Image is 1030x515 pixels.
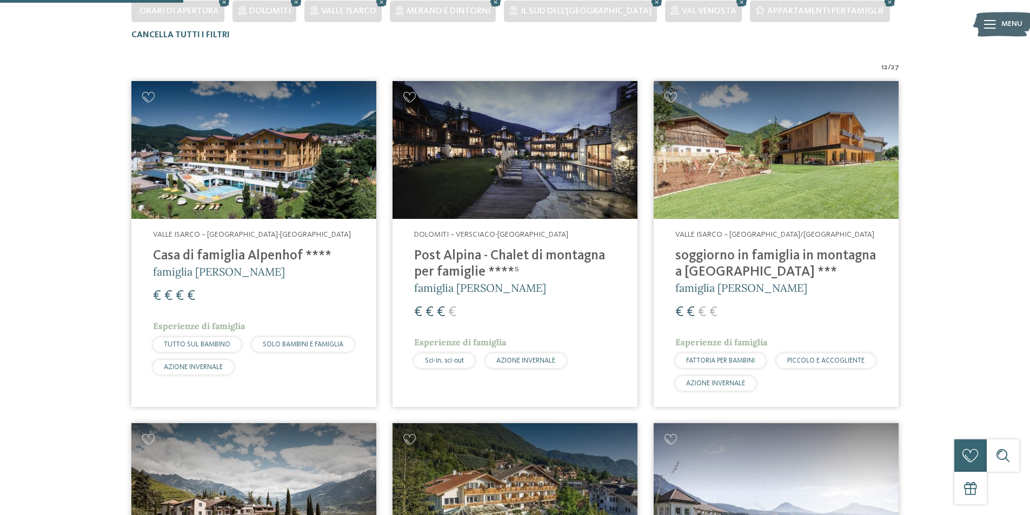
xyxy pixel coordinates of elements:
[249,7,291,16] font: Dolomiti
[654,81,899,219] img: Cerchi hotel per famiglie? Trova i migliori qui!
[682,7,736,16] font: Val Venosta
[686,380,745,387] font: AZIONE INVERNALE
[448,305,456,319] font: €
[164,364,223,371] font: AZIONE INVERNALE
[139,7,219,16] font: Orari di apertura
[686,357,755,364] font: FATTORIA PER BAMBINI
[414,337,506,347] font: Esperienze di famiglia
[414,305,422,319] font: €
[675,281,807,295] font: famiglia [PERSON_NAME]
[496,357,555,364] font: AZIONE INVERNALE
[675,305,683,319] font: €
[263,341,343,348] font: SOLO BAMBINI E FAMIGLIA
[787,357,865,364] font: PICCOLO E ACCOGLIENTE
[881,63,888,71] font: 12
[321,7,376,16] font: Valle Isarco
[414,231,568,238] font: Dolomiti – Versciaco-[GEOGRAPHIC_DATA]
[891,63,899,71] font: 27
[698,305,706,319] font: €
[176,289,184,303] font: €
[187,289,195,303] font: €
[675,249,876,279] font: soggiorno in famiglia in montagna a [GEOGRAPHIC_DATA] ***
[414,249,605,279] font: Post Alpina - Chalet di montagna per famiglie ****ˢ
[153,289,161,303] font: €
[654,81,899,407] a: Cerchi hotel per famiglie? Trova i migliori qui! Valle Isarco – [GEOGRAPHIC_DATA]/[GEOGRAPHIC_DAT...
[131,81,376,407] a: Cerchi hotel per famiglie? Trova i migliori qui! Valle Isarco – [GEOGRAPHIC_DATA]-[GEOGRAPHIC_DAT...
[153,265,285,278] font: famiglia [PERSON_NAME]
[414,281,546,295] font: famiglia [PERSON_NAME]
[437,305,445,319] font: €
[687,305,695,319] font: €
[393,81,637,219] img: Post Alpina - Chalet di montagna per famiglie ****ˢ
[709,305,717,319] font: €
[153,231,351,238] font: Valle Isarco – [GEOGRAPHIC_DATA]-[GEOGRAPHIC_DATA]
[675,231,874,238] font: Valle Isarco – [GEOGRAPHIC_DATA]/[GEOGRAPHIC_DATA]
[521,7,652,16] font: Il sud dell'[GEOGRAPHIC_DATA]
[407,7,490,16] font: Merano e dintorni
[164,341,230,348] font: TUTTO SUL BAMBINO
[425,357,464,364] font: Sci-in, sci-out
[164,289,172,303] font: €
[393,81,637,407] a: Cerchi hotel per famiglie? Trova i migliori qui! Dolomiti – Versciaco-[GEOGRAPHIC_DATA] Post Alpi...
[131,31,230,39] font: Cancella tutti i filtri
[153,320,245,331] font: Esperienze di famiglia
[153,249,331,263] font: Casa di famiglia Alpenhof ****
[131,81,376,219] img: Casa di famiglia Alpenhof ****
[767,7,885,16] font: Appartamenti per famiglie
[888,63,891,71] font: /
[675,337,767,347] font: Esperienze di famiglia
[426,305,434,319] font: €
